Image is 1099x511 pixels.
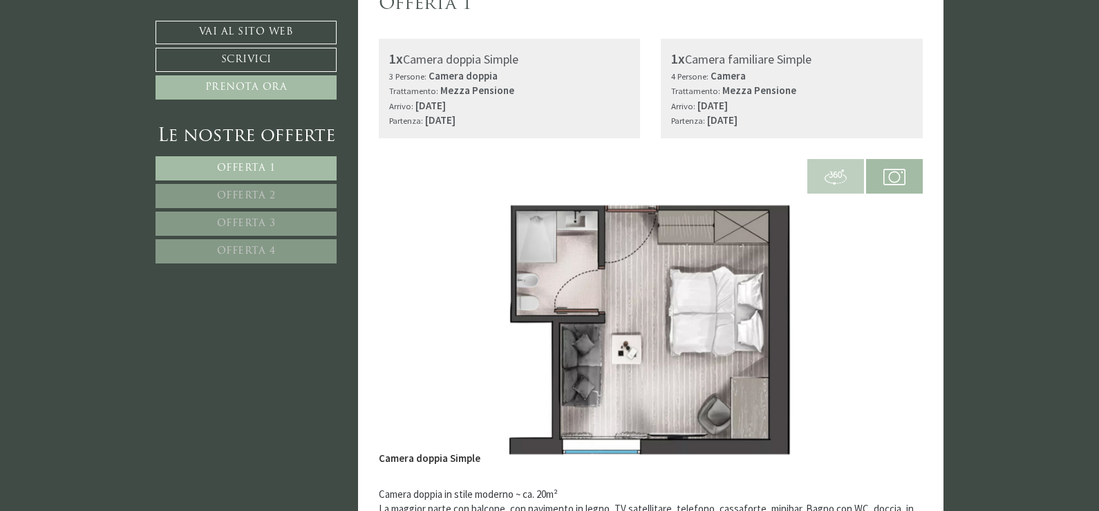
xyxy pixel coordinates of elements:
b: Mezza Pensione [722,84,796,97]
div: lunedì [247,10,298,32]
div: Camera doppia Simple [379,440,501,465]
b: 1x [671,50,685,67]
b: [DATE] [707,113,738,127]
span: Offerta 3 [217,219,276,229]
b: [DATE] [415,99,446,112]
div: Montis – Active Nature Spa [21,39,183,50]
small: Arrivo: [389,100,413,111]
span: Offerta 2 [217,191,276,201]
small: 3 Persone: [389,71,426,82]
small: Arrivo: [671,100,695,111]
b: Camera [711,69,746,82]
div: Camera familiare Simple [671,49,912,69]
img: image [379,194,923,466]
small: Trattamento: [671,85,720,96]
b: 1x [389,50,403,67]
b: Camera doppia [429,69,498,82]
a: Scrivici [156,48,337,72]
div: Camera doppia Simple [389,49,630,69]
span: Offerta 4 [217,246,276,257]
button: Invia [469,364,545,389]
img: camera.svg [883,166,905,188]
button: Previous [403,313,417,347]
b: [DATE] [697,99,728,112]
small: 4 Persone: [671,71,708,82]
b: [DATE] [425,113,455,127]
small: Partenza: [671,115,705,126]
img: 360-grad.svg [825,166,847,188]
small: Partenza: [389,115,423,126]
a: Prenota ora [156,75,337,100]
div: Le nostre offerte [156,124,337,149]
small: Trattamento: [389,85,438,96]
div: Buon giorno, come possiamo aiutarla? [10,37,190,76]
button: Next [884,313,899,347]
a: Vai al sito web [156,21,337,44]
b: Mezza Pensione [440,84,514,97]
span: Offerta 1 [217,163,276,174]
small: 18:19 [21,64,183,73]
